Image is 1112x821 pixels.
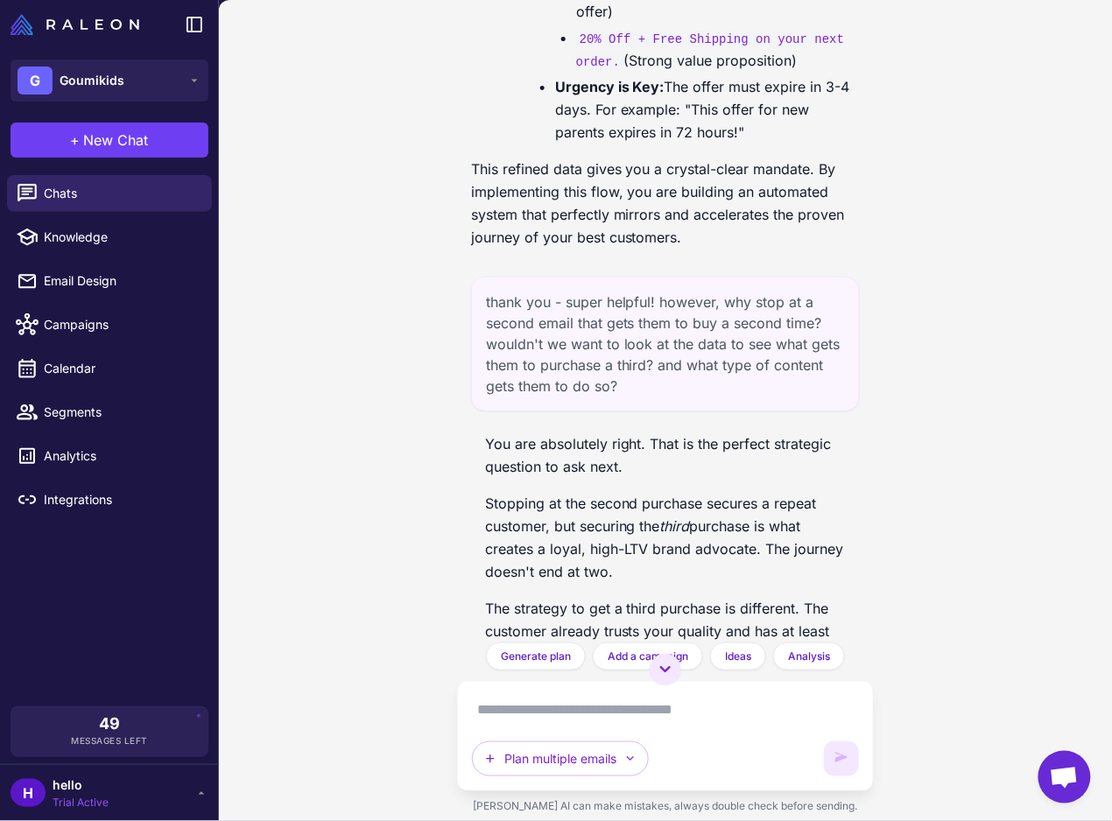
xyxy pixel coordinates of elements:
button: +New Chat [11,123,208,158]
button: Generate plan [486,642,586,670]
p: You are absolutely right. That is the perfect strategic question to ask next. [485,432,846,478]
a: Integrations [7,481,212,518]
span: + [71,130,81,151]
span: Analytics [44,446,198,466]
code: 20% Off + Free Shipping on your next order. [576,31,844,71]
span: New Chat [84,130,149,151]
span: Campaigns [44,315,198,334]
div: G [18,67,53,95]
a: Analytics [7,438,212,474]
span: Messages Left [71,734,148,747]
p: This refined data gives you a crystal-clear mandate. By implementing this flow, you are building ... [471,158,860,249]
div: [PERSON_NAME] AI can make mistakes, always double check before sending. [457,791,874,821]
img: Raleon Logo [11,14,139,35]
li: The offer must expire in 3-4 days. For example: "This offer for new parents expires in 72 hours!" [555,75,860,144]
span: Analysis [788,649,830,664]
span: Generate plan [501,649,571,664]
span: Integrations [44,490,198,509]
span: Segments [44,403,198,422]
span: Email Design [44,271,198,291]
button: Add a campaign [593,642,703,670]
div: Open chat [1038,751,1091,803]
span: Ideas [725,649,751,664]
span: Goumikids [60,71,124,90]
span: Add a campaign [608,649,688,664]
button: Ideas [710,642,766,670]
span: Chats [44,184,198,203]
button: GGoumikids [11,60,208,102]
a: Campaigns [7,306,212,343]
div: thank you - super helpful! however, why stop at a second email that gets them to buy a second tim... [471,277,860,411]
span: Trial Active [53,795,109,810]
span: Knowledge [44,228,198,247]
a: Raleon Logo [11,14,146,35]
strong: Urgency is Key: [555,78,665,95]
a: Email Design [7,263,212,299]
a: Knowledge [7,219,212,256]
p: The strategy to get a third purchase is different. The customer already trusts your quality and h... [485,597,846,733]
p: Stopping at the second purchase secures a repeat customer, but securing the purchase is what crea... [485,492,846,583]
li: (Strong value proposition) [576,26,860,72]
a: Calendar [7,350,212,387]
a: Segments [7,394,212,431]
div: H [11,779,46,807]
span: 49 [99,716,120,732]
button: Analysis [773,642,845,670]
a: Chats [7,175,212,212]
button: Plan multiple emails [472,741,649,776]
span: hello [53,775,109,795]
em: third [660,517,690,535]
span: Calendar [44,359,198,378]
